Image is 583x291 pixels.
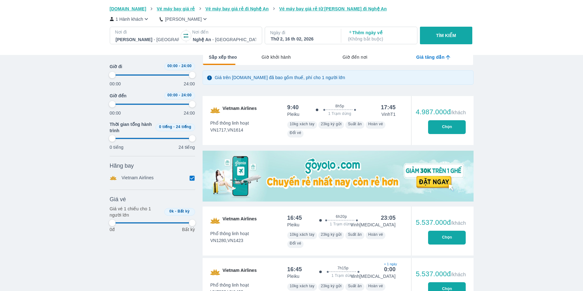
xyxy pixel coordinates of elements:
[335,104,344,109] span: 8h5p
[287,104,299,111] div: 9:40
[416,54,444,60] span: Giá tăng dần
[451,220,466,226] span: /khách
[210,230,249,237] span: Phổ thông linh hoạt
[122,175,154,181] p: Vietnam Airlines
[384,266,396,273] div: 0:00
[223,105,257,115] span: Vietnam Airlines
[223,267,257,277] span: Vietnam Airlines
[381,111,395,117] p: Vinh T1
[179,64,180,68] span: -
[178,144,195,150] p: 24 tiếng
[290,241,301,245] span: Đổi vé
[179,93,180,97] span: -
[436,32,456,39] p: TÌM KIẾM
[110,6,146,11] span: [DOMAIN_NAME]
[215,74,345,81] p: Giá trên [DOMAIN_NAME] đã bao gồm thuế, phí cho 1 người lớn
[381,104,395,111] div: 17:45
[210,127,249,133] span: VN1717,VN1614
[290,284,315,288] span: 10kg xách tay
[348,284,362,288] span: Suất ăn
[287,111,299,117] p: Pleiku
[116,16,143,22] p: 1 Hành khách
[287,222,299,228] p: Pleiku
[290,131,301,135] span: Đổi vé
[428,231,466,245] button: Chọn
[110,93,127,99] span: Giờ đến
[184,81,195,87] p: 24:00
[271,36,334,42] div: Thứ 2, 16 th 02, 2026
[368,232,383,237] span: Hoàn vé
[159,125,172,129] span: 0 tiếng
[287,214,302,222] div: 16:45
[210,267,220,277] img: VN
[167,64,178,68] span: 00:00
[110,110,121,116] p: 00:00
[270,30,335,36] p: Ngày đi
[178,209,190,213] span: Bất kỳ
[181,93,192,97] span: 24:00
[210,237,249,244] span: VN1280,VN1423
[160,16,208,22] button: [PERSON_NAME]
[167,93,178,97] span: 00:00
[181,64,192,68] span: 24:00
[287,266,302,273] div: 16:45
[110,162,134,170] span: Hãng bay
[287,273,299,279] p: Pleiku
[337,266,348,271] span: 7h15p
[428,120,466,134] button: Chọn
[110,6,474,12] nav: breadcrumb
[110,226,115,233] p: 0đ
[115,29,180,35] p: Nơi đi
[416,270,466,278] div: 5.537.000đ
[173,125,175,129] span: -
[451,272,466,277] span: /khách
[368,122,383,126] span: Hoàn vé
[110,81,121,87] p: 00:00
[110,16,150,22] button: 1 Hành khách
[451,110,466,115] span: /khách
[336,214,347,219] span: 6h20p
[110,63,122,70] span: Giờ đi
[176,125,191,129] span: 24 tiếng
[110,144,124,150] p: 0 tiếng
[182,226,195,233] p: Bất kỳ
[348,30,411,42] p: Thêm ngày về
[210,120,249,126] span: Phổ thông linh hoạt
[192,29,257,35] p: Nơi đến
[416,219,466,226] div: 5.537.000đ
[368,284,383,288] span: Hoàn vé
[351,273,396,279] p: Vinh [MEDICAL_DATA]
[205,6,269,11] span: Vé máy bay giá rẻ đi Nghệ An
[321,232,342,237] span: 23kg ký gửi
[342,54,367,60] span: Giờ đến nơi
[110,121,153,134] span: Thời gian tổng hành trình
[110,196,126,203] span: Giá vé
[348,232,362,237] span: Suất ăn
[237,51,473,64] div: lab API tabs example
[321,122,342,126] span: 23kg ký gửi
[348,122,362,126] span: Suất ăn
[262,54,291,60] span: Giờ khởi hành
[210,216,220,226] img: VN
[348,36,411,42] p: ( Không bắt buộc )
[169,209,174,213] span: 0k
[279,6,387,11] span: Vé máy bay giá rẻ từ [PERSON_NAME] đi Nghệ An
[203,151,474,202] img: media-0
[184,110,195,116] p: 24:00
[381,214,395,222] div: 23:05
[384,262,396,267] span: + 1 ngày
[416,108,466,116] div: 4.987.000đ
[165,16,202,22] p: [PERSON_NAME]
[157,6,195,11] span: Vé máy bay giá rẻ
[420,27,472,44] button: TÌM KIẾM
[223,216,257,226] span: Vietnam Airlines
[209,54,237,60] span: Sắp xếp theo
[321,284,342,288] span: 23kg ký gửi
[290,122,315,126] span: 10kg xách tay
[210,105,220,115] img: VN
[290,232,315,237] span: 10kg xách tay
[351,222,396,228] p: Vinh [MEDICAL_DATA]
[210,282,249,288] span: Phổ thông linh hoạt
[175,209,176,213] span: -
[110,206,162,218] p: Giá vé 1 chiều cho 1 người lớn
